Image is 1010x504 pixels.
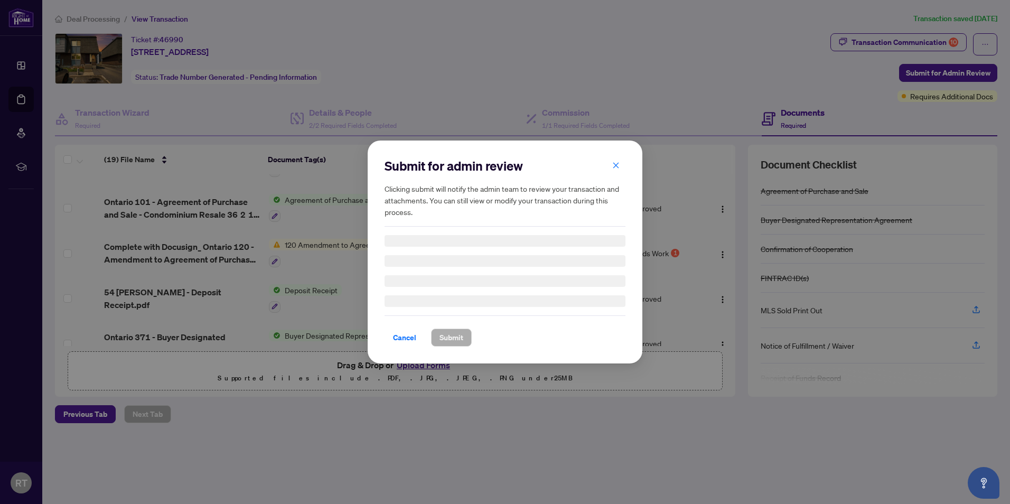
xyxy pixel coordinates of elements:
span: Cancel [393,329,416,346]
button: Open asap [968,467,999,499]
h2: Submit for admin review [385,157,625,174]
span: close [612,162,620,169]
button: Submit [431,329,472,347]
button: Cancel [385,329,425,347]
h5: Clicking submit will notify the admin team to review your transaction and attachments. You can st... [385,183,625,218]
